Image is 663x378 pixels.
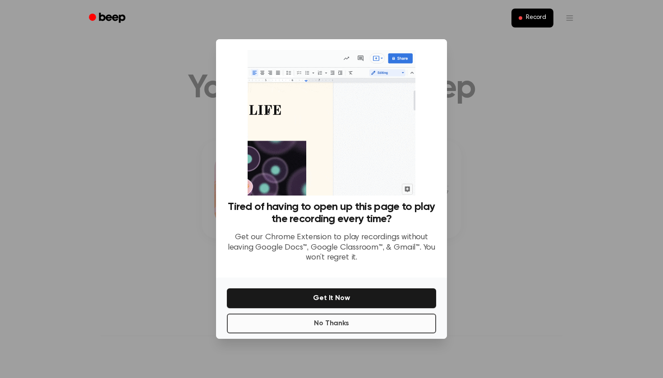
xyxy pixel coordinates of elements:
[227,232,436,263] p: Get our Chrome Extension to play recordings without leaving Google Docs™, Google Classroom™, & Gm...
[511,9,553,27] button: Record
[227,288,436,308] button: Get It Now
[227,314,436,333] button: No Thanks
[526,14,546,22] span: Record
[559,7,580,29] button: Open menu
[83,9,134,27] a: Beep
[227,201,436,225] h3: Tired of having to open up this page to play the recording every time?
[248,50,415,196] img: Beep extension in action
